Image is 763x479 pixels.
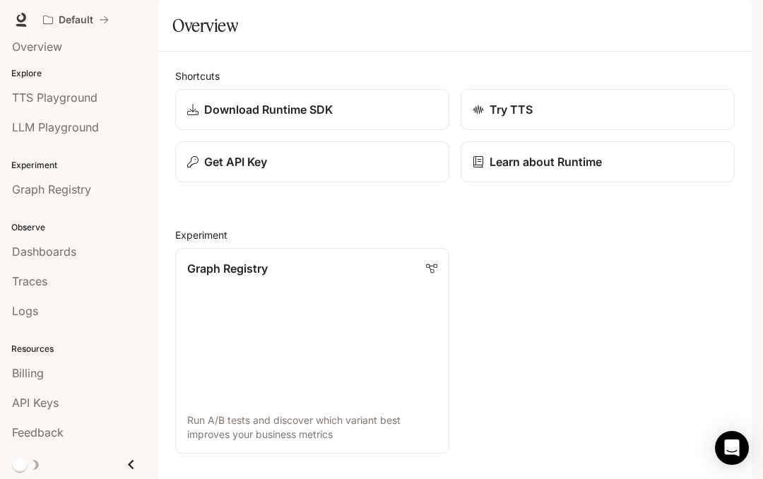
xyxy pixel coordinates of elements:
p: Get API Key [204,153,267,170]
h2: Experiment [175,227,735,242]
a: Try TTS [461,89,735,130]
a: Learn about Runtime [461,141,735,182]
a: Graph RegistryRun A/B tests and discover which variant best improves your business metrics [175,248,449,454]
p: Default [59,14,93,26]
button: All workspaces [37,6,115,34]
p: Try TTS [490,101,533,118]
div: Open Intercom Messenger [715,431,749,465]
p: Learn about Runtime [490,153,602,170]
h1: Overview [172,11,238,40]
h2: Shortcuts [175,69,735,83]
button: Get API Key [175,141,449,182]
a: Download Runtime SDK [175,89,449,130]
p: Graph Registry [187,260,268,277]
p: Download Runtime SDK [204,101,333,118]
p: Run A/B tests and discover which variant best improves your business metrics [187,413,437,442]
